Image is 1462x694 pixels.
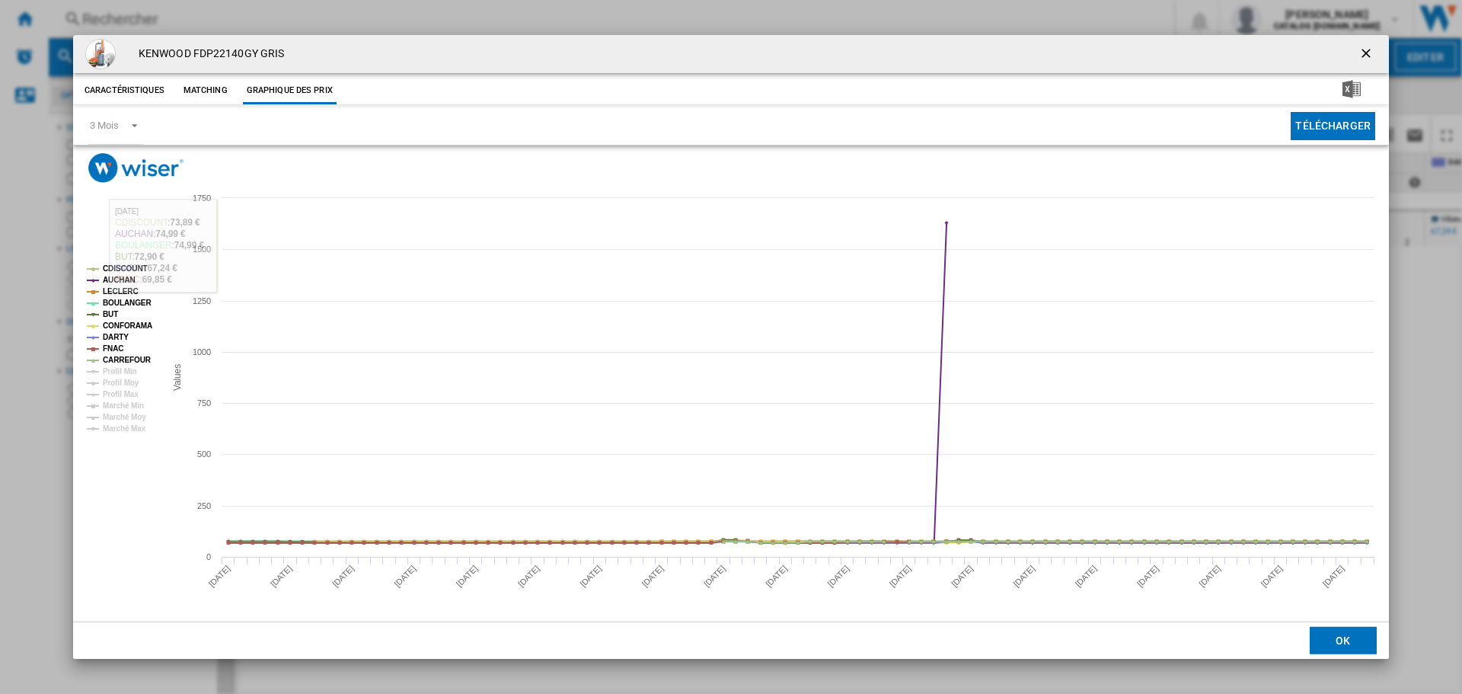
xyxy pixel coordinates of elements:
tspan: [DATE] [1197,564,1222,589]
tspan: 1500 [193,245,211,254]
tspan: BUT [103,310,118,318]
button: Matching [172,77,239,104]
button: Graphique des prix [243,77,337,104]
tspan: 500 [197,449,211,459]
tspan: [DATE] [392,564,417,589]
tspan: Profil Max [103,390,139,398]
tspan: BOULANGER [103,299,152,307]
button: Caractéristiques [81,77,168,104]
tspan: CDISCOUNT [103,264,148,273]
button: Télécharger au format Excel [1318,77,1385,104]
tspan: [DATE] [1074,564,1099,589]
tspan: Values [172,364,183,391]
button: getI18NText('BUTTONS.CLOSE_DIALOG') [1352,39,1383,69]
tspan: LECLERC [103,287,139,296]
tspan: 750 [197,398,211,408]
img: logo_wiser_300x94.png [88,153,184,183]
tspan: 0 [206,552,211,561]
ng-md-icon: getI18NText('BUTTONS.CLOSE_DIALOG') [1358,46,1377,64]
tspan: FNAC [103,344,123,353]
tspan: [DATE] [455,564,480,589]
tspan: [DATE] [1321,564,1346,589]
md-dialog: Product popup [73,35,1389,660]
button: Télécharger [1291,112,1375,140]
tspan: Profil Min [103,367,137,376]
img: excel-24x24.png [1342,80,1361,98]
tspan: 1250 [193,296,211,305]
tspan: 1750 [193,193,211,203]
tspan: [DATE] [578,564,603,589]
tspan: [DATE] [1011,564,1036,589]
tspan: [DATE] [269,564,294,589]
tspan: [DATE] [516,564,541,589]
tspan: [DATE] [330,564,356,589]
tspan: Marché Max [103,424,146,433]
tspan: Marché Moy [103,413,146,421]
tspan: DARTY [103,333,129,341]
tspan: AUCHAN [103,276,136,284]
tspan: [DATE] [950,564,975,589]
tspan: [DATE] [207,564,232,589]
tspan: [DATE] [702,564,727,589]
tspan: Marché Min [103,401,144,410]
tspan: 250 [197,501,211,510]
button: OK [1310,627,1377,654]
tspan: [DATE] [1259,564,1285,589]
h4: KENWOOD FDP22140GY GRIS [131,46,284,62]
tspan: [DATE] [640,564,666,589]
tspan: [DATE] [1135,564,1160,589]
tspan: CONFORAMA [103,321,152,330]
tspan: Profil Moy [103,379,139,387]
tspan: [DATE] [825,564,851,589]
tspan: 1000 [193,347,211,357]
tspan: CARREFOUR [103,356,152,364]
div: 3 Mois [90,120,118,131]
tspan: [DATE] [888,564,913,589]
tspan: [DATE] [764,564,789,589]
img: 5011423010960_h_f_l_0 [85,39,116,69]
